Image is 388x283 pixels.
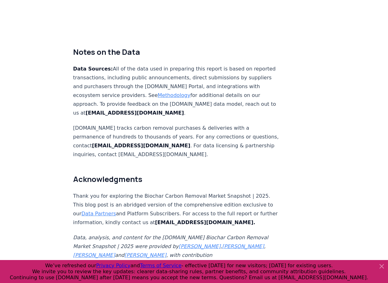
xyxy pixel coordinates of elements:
a: [PERSON_NAME] [124,252,166,258]
a: Methodology [158,92,191,98]
strong: [EMAIL_ADDRESS][DOMAIN_NAME]. [155,219,255,225]
p: Thank you for exploring the Biochar Carbon Removal Market Snapshot | 2025. This blog post is an a... [73,192,282,227]
a: [PERSON_NAME] [73,252,115,258]
strong: [EMAIL_ADDRESS][DOMAIN_NAME] [86,110,184,116]
a: Data Partners [82,211,116,217]
a: [PERSON_NAME] [222,243,264,249]
a: [PERSON_NAME] [179,243,220,249]
p: All of the data used in preparing this report is based on reported transactions, including public... [73,65,282,117]
p: [DOMAIN_NAME] tracks carbon removal purchases & deliveries with a permanence of hundreds to thous... [73,124,282,159]
h2: Notes on the Data [73,47,282,57]
strong: [EMAIL_ADDRESS][DOMAIN_NAME] [92,143,190,149]
em: Data, analysis, and content for the [DOMAIN_NAME] Biochar Carbon Removal Market Snapshot | 2025 w... [73,235,268,267]
h2: Acknowledgments [73,174,282,184]
strong: Data Sources: [73,66,113,72]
